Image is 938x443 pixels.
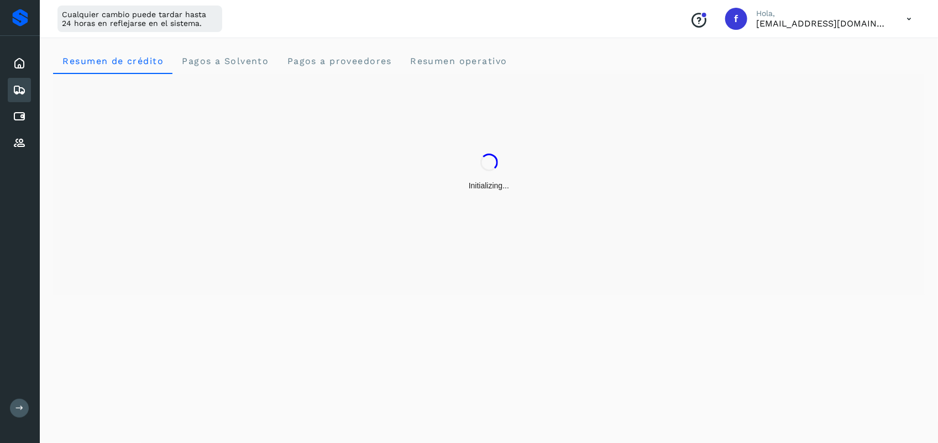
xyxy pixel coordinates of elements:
div: Cualquier cambio puede tardar hasta 24 horas en reflejarse en el sistema. [57,6,222,32]
div: Cuentas por pagar [8,104,31,129]
div: Embarques [8,78,31,102]
span: Resumen operativo [410,56,507,66]
p: Hola, [756,9,889,18]
div: Proveedores [8,131,31,155]
span: Resumen de crédito [62,56,164,66]
span: Pagos a Solvento [181,56,269,66]
span: Pagos a proveedores [286,56,392,66]
p: fepadilla@niagarawater.com [756,18,889,29]
div: Inicio [8,51,31,76]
